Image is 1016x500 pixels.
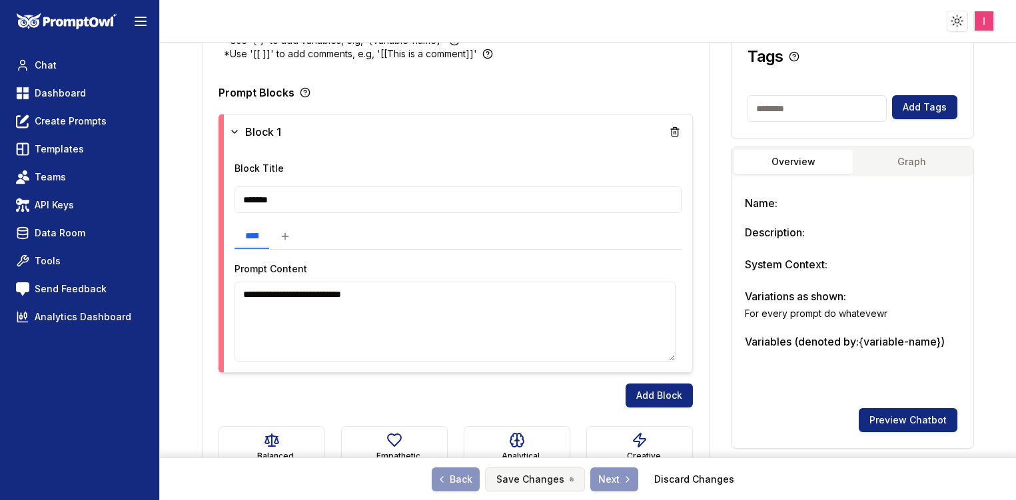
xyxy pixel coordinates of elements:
[11,137,149,161] a: Templates
[502,448,540,464] div: Analytical
[35,226,85,240] span: Data Room
[485,467,585,491] button: Save Changes
[11,81,149,105] a: Dashboard
[745,256,960,272] h3: System Context:
[11,193,149,217] a: API Keys
[859,408,957,432] button: Preview Chatbot
[35,282,107,296] span: Send Feedback
[257,448,294,464] div: Balanced
[745,307,960,320] p: For every prompt do whatevewr
[35,59,57,72] span: Chat
[35,142,84,156] span: Templates
[11,53,149,77] a: Chat
[627,448,661,464] div: Creative
[654,473,734,486] a: Discard Changes
[11,277,149,301] a: Send Feedback
[745,224,960,240] h3: Description:
[35,198,74,212] span: API Keys
[341,426,448,470] button: Empathetic
[586,426,693,470] button: Creative
[745,334,960,350] h3: Variables (denoted by: {variable-name} )
[11,249,149,273] a: Tools
[219,87,294,98] p: Prompt Blocks
[432,467,480,491] a: Back
[376,448,420,464] div: Empathetic
[745,195,960,211] h3: Name:
[224,47,477,61] p: *Use '[[ ]]' to add comments, e.g, '[[This is a comment]]'
[17,13,117,30] img: PromptOwl
[745,288,960,304] h3: Variations as shown:
[626,383,693,407] button: Add Block
[464,426,570,470] button: Analytical
[16,282,29,296] img: feedback
[35,310,131,324] span: Analytics Dashboard
[35,254,61,268] span: Tools
[975,11,994,31] img: ACg8ocLcalYY8KTZ0qfGg_JirqB37-qlWKk654G7IdWEKZx1cb7MQQ=s96-c
[748,49,783,65] h3: Tags
[590,467,638,491] a: Next
[35,87,86,100] span: Dashboard
[219,426,325,470] button: Balanced
[35,115,107,128] span: Create Prompts
[734,150,853,174] button: Overview
[11,305,149,329] a: Analytics Dashboard
[644,467,745,491] button: Discard Changes
[245,124,281,140] span: Block 1
[35,170,66,184] span: Teams
[11,109,149,133] a: Create Prompts
[892,95,957,119] button: Add Tags
[235,162,284,174] label: Block Title
[235,263,307,274] label: Prompt Content
[853,150,971,174] button: Graph
[11,221,149,245] a: Data Room
[11,165,149,189] a: Teams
